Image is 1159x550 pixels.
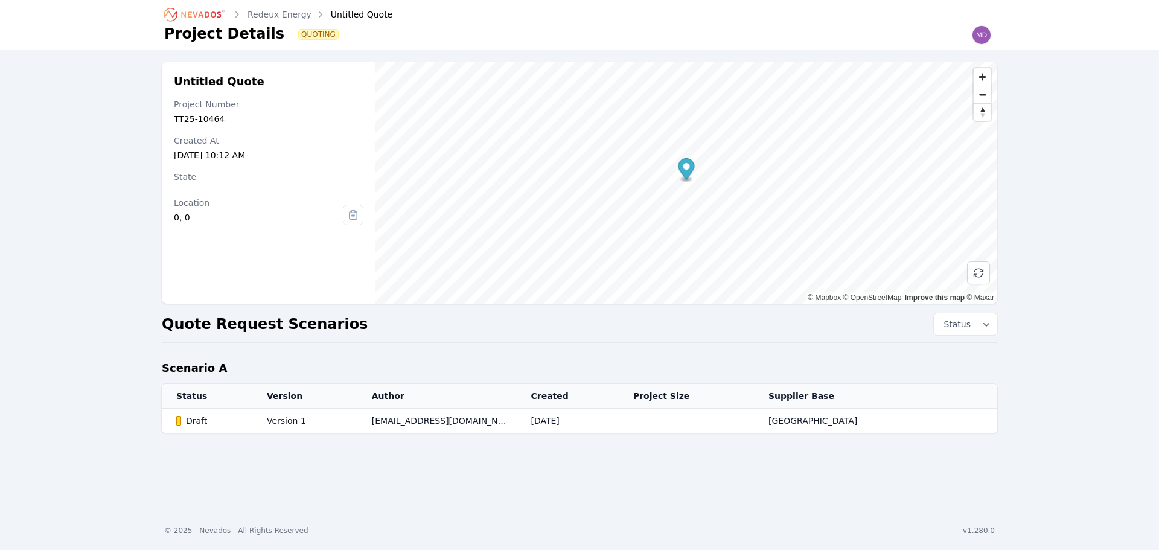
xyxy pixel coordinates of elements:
div: v1.280.0 [963,526,995,536]
a: Improve this map [905,293,965,302]
button: Status [934,313,997,335]
td: [DATE] [516,409,618,433]
a: Redeux Energy [247,8,311,21]
div: Untitled Quote [314,8,392,21]
h2: Untitled Quote [174,74,363,89]
span: Status [939,318,971,330]
th: Author [357,384,517,409]
h2: Scenario A [162,360,227,377]
td: [EMAIL_ADDRESS][DOMAIN_NAME] [357,409,517,433]
td: [GEOGRAPHIC_DATA] [754,409,947,433]
a: Mapbox [808,293,841,302]
div: TT25-10464 [174,113,363,125]
div: © 2025 - Nevados - All Rights Reserved [164,526,308,536]
img: mdelloma@redeuxenergy.com [972,25,991,45]
th: Created [516,384,618,409]
button: Zoom out [974,86,991,103]
th: Status [162,384,252,409]
th: Supplier Base [754,384,947,409]
h2: Quote Request Scenarios [162,315,368,334]
h1: Project Details [164,24,284,43]
span: Quoting [299,30,338,39]
a: Maxar [966,293,994,302]
div: Created At [174,135,363,147]
th: Project Size [619,384,754,409]
a: OpenStreetMap [843,293,902,302]
th: Version [252,384,357,409]
div: 0, 0 [174,211,343,223]
tr: DraftVersion 1[EMAIL_ADDRESS][DOMAIN_NAME][DATE][GEOGRAPHIC_DATA] [162,409,997,433]
div: Draft [176,415,246,427]
div: [DATE] 10:12 AM [174,149,363,161]
button: Zoom in [974,68,991,86]
span: Reset bearing to north [974,104,991,121]
div: State [174,171,363,183]
td: Version 1 [252,409,357,433]
canvas: Map [375,62,997,304]
div: Location [174,197,343,209]
div: Project Number [174,98,363,110]
nav: Breadcrumb [164,5,392,24]
div: Map marker [678,158,694,183]
button: Reset bearing to north [974,103,991,121]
